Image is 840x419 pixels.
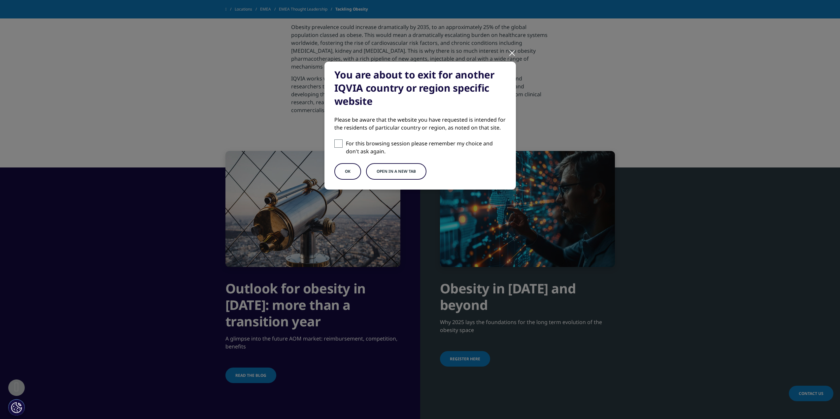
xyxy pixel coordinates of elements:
button: Impostazioni cookie [8,399,25,416]
div: You are about to exit for another IQVIA country or region specific website [334,68,506,108]
p: For this browsing session please remember my choice and don't ask again. [346,139,506,155]
button: Open in a new tab [366,163,426,180]
div: Please be aware that the website you have requested is intended for the residents of particular c... [334,116,506,132]
button: OK [334,163,361,180]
